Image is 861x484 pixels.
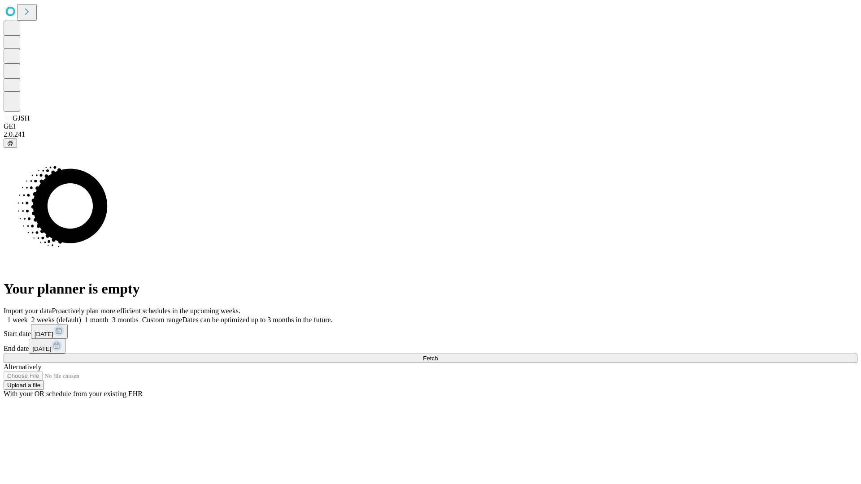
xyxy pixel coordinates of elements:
span: Fetch [423,355,438,362]
span: [DATE] [32,346,51,352]
span: Proactively plan more efficient schedules in the upcoming weeks. [52,307,240,315]
span: 1 month [85,316,109,324]
button: [DATE] [29,339,65,354]
div: GEI [4,122,857,130]
span: With your OR schedule from your existing EHR [4,390,143,398]
span: @ [7,140,13,147]
span: Dates can be optimized up to 3 months in the future. [182,316,332,324]
div: End date [4,339,857,354]
button: Fetch [4,354,857,363]
div: Start date [4,324,857,339]
div: 2.0.241 [4,130,857,138]
span: Import your data [4,307,52,315]
span: Custom range [142,316,182,324]
span: 2 weeks (default) [31,316,81,324]
button: Upload a file [4,380,44,390]
span: 1 week [7,316,28,324]
button: @ [4,138,17,148]
span: Alternatively [4,363,41,371]
span: GJSH [13,114,30,122]
h1: Your planner is empty [4,281,857,297]
button: [DATE] [31,324,68,339]
span: 3 months [112,316,139,324]
span: [DATE] [35,331,53,337]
